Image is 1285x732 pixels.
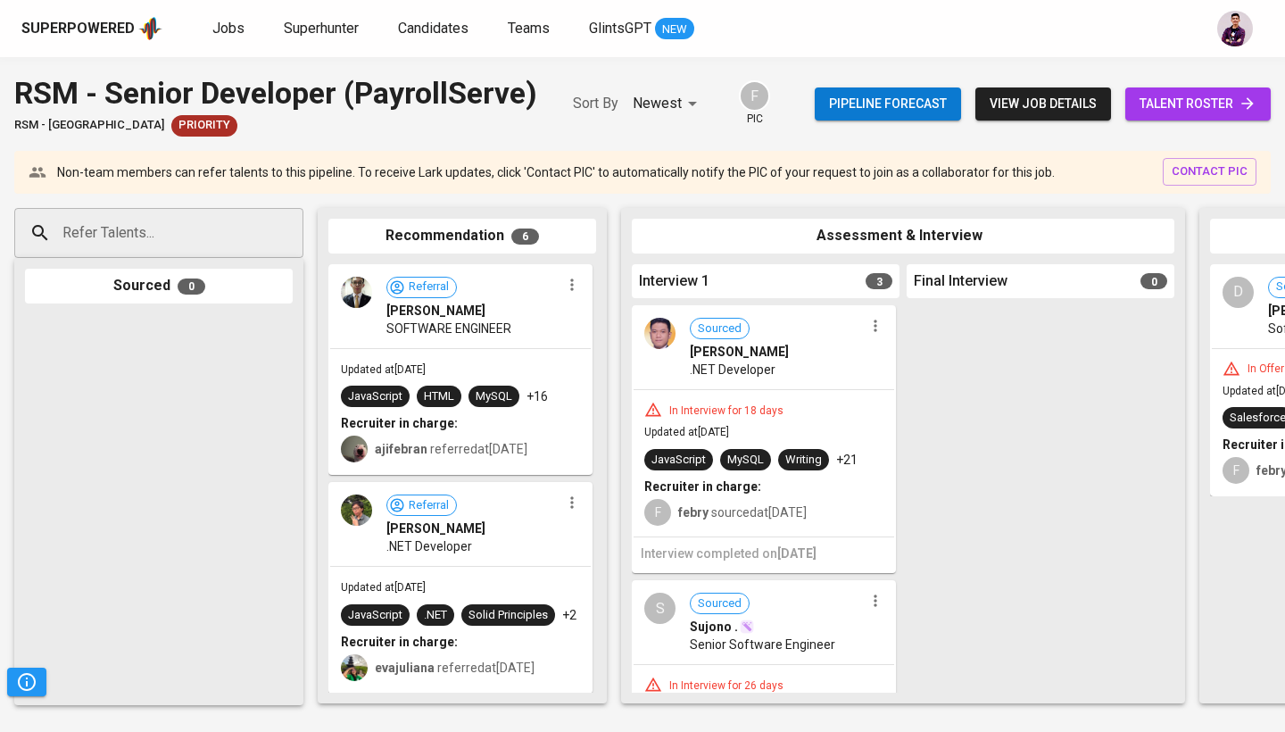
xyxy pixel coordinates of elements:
span: Final Interview [914,271,1007,292]
div: Superpowered [21,19,135,39]
span: Priority [171,117,237,134]
a: GlintsGPT NEW [589,18,694,40]
span: Updated at [DATE] [341,581,426,594]
div: pic [739,80,770,127]
span: Sourced [691,595,749,612]
span: Interview 1 [639,271,709,292]
div: Sourced [25,269,293,304]
b: Recruiter in charge: [644,479,761,494]
p: Sort By [573,93,618,114]
b: febry [678,505,709,520]
span: Updated at [DATE] [644,426,729,438]
b: evajuliana [375,661,435,675]
div: JavaScript [348,607,402,624]
span: [PERSON_NAME] [386,302,485,320]
span: SOFTWARE ENGINEER [386,320,511,337]
b: ajifebran [375,442,427,456]
div: JavaScript [348,388,402,405]
span: sourced at [DATE] [678,505,807,520]
span: 3 [866,273,892,289]
div: MySQL [476,388,512,405]
span: [PERSON_NAME] [386,520,485,537]
p: Newest [633,93,682,114]
div: F [1223,457,1249,484]
span: Sourced [691,320,749,337]
img: 8ff6c3f29ff0b48338f50bbade62f0d6.jpg [341,495,372,526]
a: Teams [508,18,553,40]
p: +16 [526,387,548,405]
div: .NET [424,607,447,624]
div: In Interview for 26 days [662,678,791,694]
div: RSM - Senior Developer (PayrollServe) [14,71,537,115]
button: contact pic [1163,158,1256,186]
b: Recruiter in charge: [341,416,458,430]
a: talent roster [1125,87,1271,121]
span: [DATE] [777,546,817,561]
span: Sujono . [690,618,738,636]
span: 6 [511,229,539,245]
span: Superhunter [284,20,359,37]
span: referred at [DATE] [375,442,527,456]
img: f5e0ae663b9d259e048abe3bacc094db.jpeg [341,277,372,308]
img: erwin@glints.com [1217,11,1253,46]
img: app logo [138,15,162,42]
div: Solid Principles [468,607,548,624]
span: 0 [1140,273,1167,289]
h6: Interview completed on [641,545,887,564]
div: F [739,80,770,112]
span: [PERSON_NAME] [690,343,789,361]
div: Writing [785,452,822,469]
div: New Job received from Demand Team [171,115,237,137]
div: In Interview for 18 days [662,403,791,419]
span: Referral [402,279,456,295]
div: Assessment & Interview [632,219,1174,254]
span: 0 [178,279,205,295]
div: S [644,593,676,624]
span: view job details [990,93,1097,115]
p: +21 [836,451,858,469]
button: Open [294,231,297,235]
div: D [1223,277,1254,308]
p: Non-team members can refer talents to this pipeline. To receive Lark updates, click 'Contact PIC'... [57,163,1055,181]
button: view job details [975,87,1111,121]
span: Senior Software Engineer [690,636,835,653]
p: +2 [562,606,576,624]
span: RSM - [GEOGRAPHIC_DATA] [14,117,164,134]
button: Pipeline forecast [815,87,961,121]
div: F [644,499,671,526]
div: MySQL [727,452,764,469]
a: Superhunter [284,18,362,40]
img: magic_wand.svg [740,620,754,634]
span: NEW [655,21,694,38]
span: contact pic [1172,162,1248,182]
img: eva@glints.com [341,654,368,681]
a: Jobs [212,18,248,40]
b: Recruiter in charge: [341,635,458,649]
span: referred at [DATE] [375,661,535,675]
button: Pipeline Triggers [7,668,46,696]
a: Candidates [398,18,472,40]
span: Candidates [398,20,468,37]
span: Pipeline forecast [829,93,947,115]
a: Superpoweredapp logo [21,15,162,42]
div: HTML [424,388,454,405]
span: .NET Developer [386,537,472,555]
span: Referral [402,497,456,514]
div: JavaScript [651,452,706,469]
img: 942279c23045bfa6ae9fb5a57cb92994.jpg [644,318,676,349]
div: Recommendation [328,219,596,254]
div: Newest [633,87,703,121]
span: .NET Developer [690,361,775,378]
span: Jobs [212,20,245,37]
span: talent roster [1140,93,1256,115]
img: aji.muda@glints.com [341,436,368,462]
span: Teams [508,20,550,37]
span: Updated at [DATE] [341,363,426,376]
span: GlintsGPT [589,20,651,37]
